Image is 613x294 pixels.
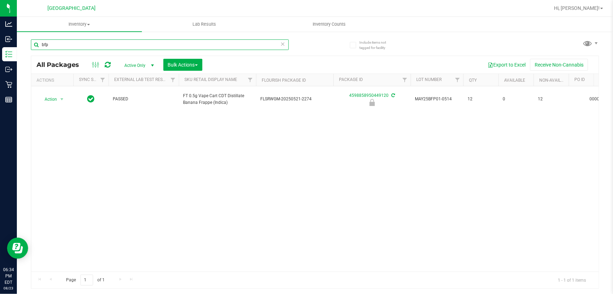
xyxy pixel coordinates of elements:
inline-svg: Inventory [5,51,12,58]
iframe: Resource center [7,238,28,259]
a: Lab Results [142,17,267,32]
span: In Sync [87,94,95,104]
span: PASSED [113,96,175,102]
a: Qty [469,78,477,83]
a: Available [504,78,525,83]
span: Bulk Actions [168,62,198,68]
span: MAY25BFP01-0514 [415,96,459,102]
inline-svg: Inbound [5,36,12,43]
a: Sku Retail Display Name [184,77,237,82]
a: Filter [244,74,256,86]
span: Hi, [PERSON_NAME]! [554,5,600,11]
span: Inventory [17,21,142,27]
a: 00001041 [590,96,609,101]
inline-svg: Outbound [5,66,12,73]
span: FLSRWGM-20250521-2274 [260,96,329,102]
input: Search Package ID, Item Name, SKU, Lot or Part Number... [31,39,289,50]
span: 1 - 1 of 1 items [552,275,592,285]
button: Receive Non-Cannabis [530,59,588,71]
span: Clear [280,39,285,49]
inline-svg: Analytics [5,20,12,27]
a: External Lab Test Result [114,77,169,82]
span: Lab Results [183,21,226,27]
button: Bulk Actions [163,59,202,71]
a: Lot Number [416,77,442,82]
span: select [58,94,66,104]
input: 1 [80,275,93,286]
inline-svg: Reports [5,96,12,103]
a: PO ID [574,77,585,82]
button: Export to Excel [483,59,530,71]
a: Filter [399,74,411,86]
a: 4598858950449120 [349,93,389,98]
a: Sync Status [79,77,106,82]
a: Filter [452,74,463,86]
span: 12 [538,96,565,102]
span: Page of 1 [60,275,111,286]
span: [GEOGRAPHIC_DATA] [48,5,96,11]
a: Inventory [17,17,142,32]
inline-svg: Retail [5,81,12,88]
a: Filter [97,74,109,86]
span: All Packages [37,61,86,69]
span: Action [38,94,57,104]
div: Launch Hold [332,99,412,106]
a: Flourish Package ID [262,78,306,83]
span: 0 [503,96,529,102]
div: Actions [37,78,71,83]
a: Filter [167,74,179,86]
a: Package ID [339,77,363,82]
p: 06:34 PM EDT [3,267,14,286]
p: 08/23 [3,286,14,291]
span: FT 0.5g Vape Cart CDT Distillate Banana Frappe (Indica) [183,93,252,106]
a: Non-Available [539,78,570,83]
span: 12 [468,96,494,102]
span: Inventory Counts [303,21,355,27]
span: Include items not tagged for facility [359,40,394,50]
a: Inventory Counts [267,17,392,32]
span: Sync from Compliance System [390,93,395,98]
